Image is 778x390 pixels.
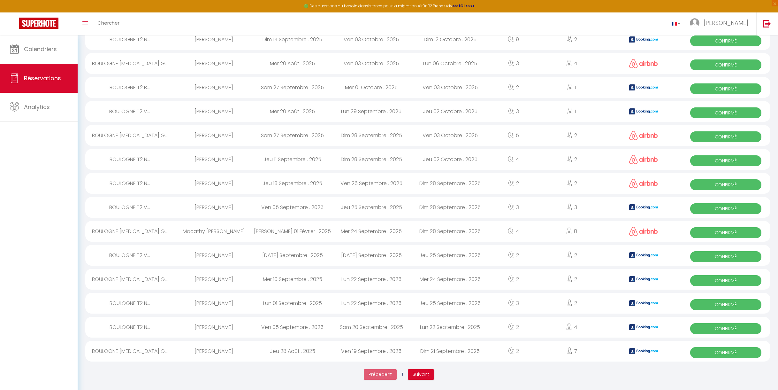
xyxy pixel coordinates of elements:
[24,103,50,111] span: Analytics
[452,3,475,9] a: >>> ICI <<<<
[369,371,392,378] span: Précédent
[24,74,61,82] span: Réservations
[364,369,397,380] button: Previous
[704,19,748,27] span: [PERSON_NAME]
[19,18,58,29] img: Super Booking
[93,12,124,35] a: Chercher
[413,371,429,378] span: Suivant
[763,19,771,27] img: logout
[397,369,408,380] span: 1
[685,12,756,35] a: ... [PERSON_NAME]
[97,19,119,26] span: Chercher
[690,18,699,28] img: ...
[24,45,57,53] span: Calendriers
[408,369,434,380] button: Next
